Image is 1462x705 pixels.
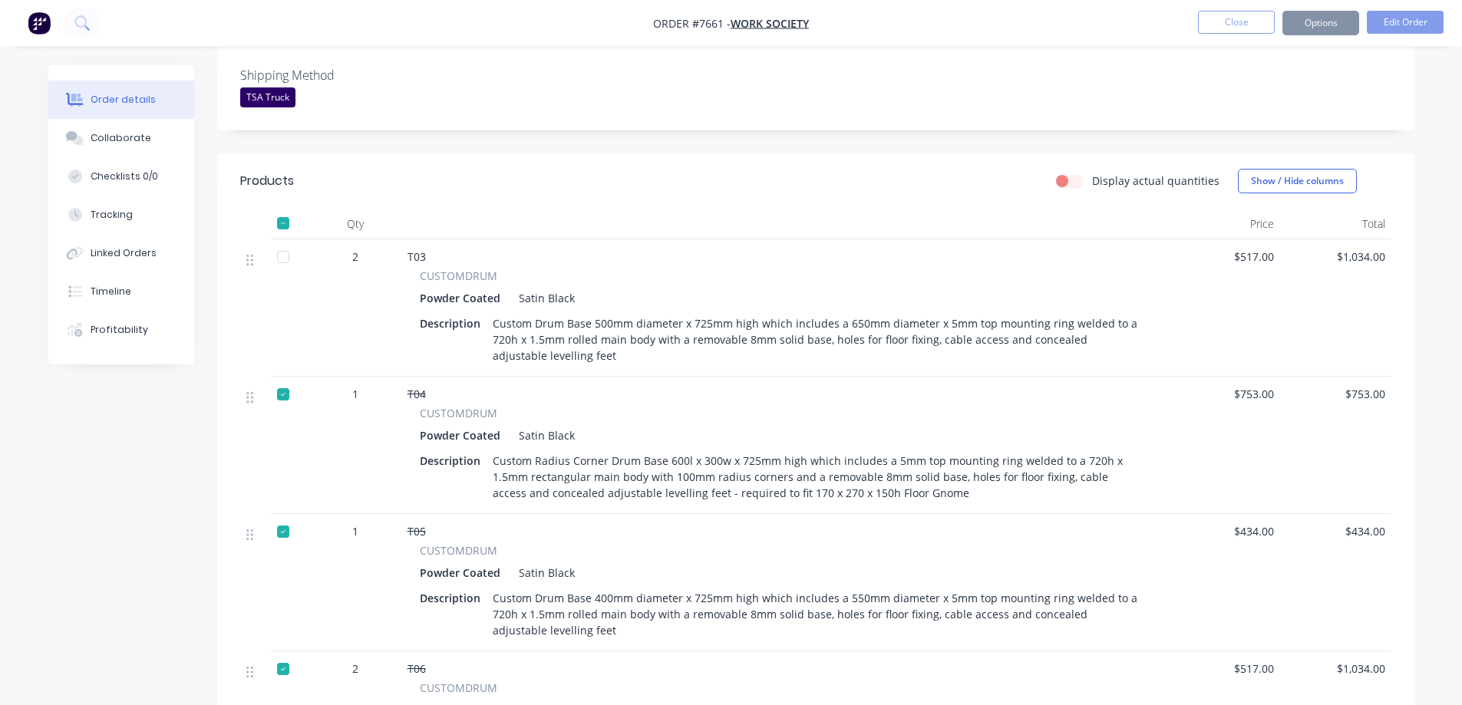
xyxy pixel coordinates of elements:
button: Close [1198,11,1275,34]
div: Linked Orders [91,246,157,260]
span: $434.00 [1286,523,1385,539]
span: T06 [408,661,426,676]
button: Checklists 0/0 [48,157,194,196]
div: Custom Radius Corner Drum Base 600l x 300w x 725mm high which includes a 5mm top mounting ring we... [487,450,1150,504]
label: Shipping Method [240,66,432,84]
div: TSA Truck [240,87,295,107]
div: Satin Black [513,424,575,446]
div: Timeline [91,285,131,298]
button: Order details [48,81,194,119]
span: $1,034.00 [1286,661,1385,677]
div: Description [420,587,487,609]
div: Description [420,450,487,472]
div: Powder Coated [420,287,507,309]
div: Order details [91,93,156,107]
div: Total [1280,209,1391,239]
div: Profitability [91,323,148,337]
button: Tracking [48,196,194,234]
span: 2 [352,249,358,265]
span: CUSTOMDRUM [420,405,497,421]
span: T05 [408,524,426,539]
span: 1 [352,523,358,539]
button: Show / Hide columns [1238,169,1357,193]
span: $753.00 [1286,386,1385,402]
span: CUSTOMDRUM [420,542,497,558]
div: Custom Drum Base 400mm diameter x 725mm high which includes a 550mm diameter x 5mm top mounting r... [487,587,1150,641]
div: Checklists 0/0 [91,170,158,183]
span: 1 [352,386,358,402]
span: CUSTOMDRUM [420,680,497,696]
div: Powder Coated [420,424,507,446]
button: Profitability [48,311,194,349]
span: 2 [352,661,358,677]
div: Satin Black [513,562,575,584]
div: Description [420,312,487,334]
span: T04 [408,387,426,401]
a: Work Society [731,16,809,31]
button: Edit Order [1367,11,1444,34]
div: Satin Black [513,287,575,309]
span: $517.00 [1175,661,1274,677]
span: CUSTOMDRUM [420,268,497,284]
div: Powder Coated [420,562,507,584]
div: Tracking [91,208,133,222]
div: Price [1169,209,1280,239]
img: Factory [28,12,51,35]
span: $434.00 [1175,523,1274,539]
div: Qty [309,209,401,239]
span: $1,034.00 [1286,249,1385,265]
button: Linked Orders [48,234,194,272]
span: T03 [408,249,426,264]
div: Products [240,172,294,190]
button: Collaborate [48,119,194,157]
button: Timeline [48,272,194,311]
button: Options [1282,11,1359,35]
div: Collaborate [91,131,151,145]
span: $517.00 [1175,249,1274,265]
div: Custom Drum Base 500mm diameter x 725mm high which includes a 650mm diameter x 5mm top mounting r... [487,312,1150,367]
label: Display actual quantities [1092,173,1219,189]
span: $753.00 [1175,386,1274,402]
span: Order #7661 - [653,16,731,31]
